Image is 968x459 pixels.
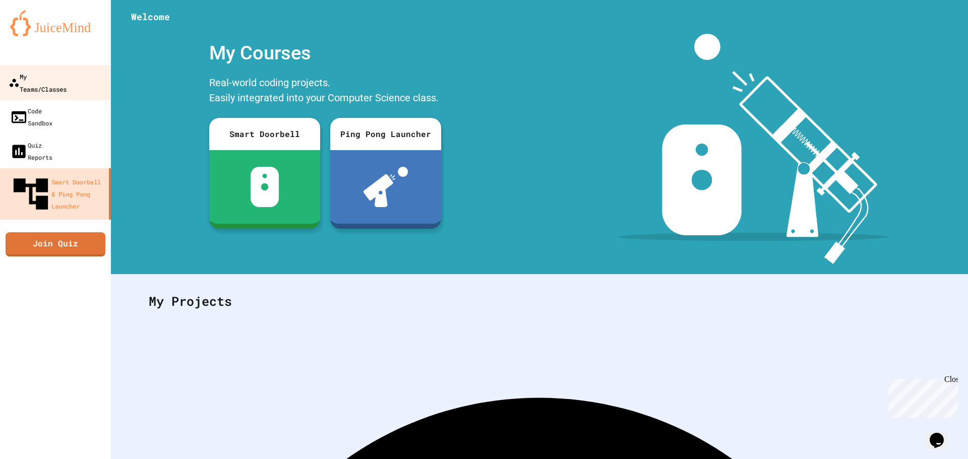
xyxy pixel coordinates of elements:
[884,375,958,418] iframe: chat widget
[4,4,70,64] div: Chat with us now!Close
[926,419,958,449] iframe: chat widget
[10,10,101,36] img: logo-orange.svg
[330,118,441,150] div: Ping Pong Launcher
[204,73,446,110] div: Real-world coding projects. Easily integrated into your Computer Science class.
[251,167,279,207] img: sdb-white.svg
[364,167,408,207] img: ppl-with-ball.png
[6,232,105,256] a: Join Quiz
[139,282,940,321] div: My Projects
[9,70,67,95] div: My Teams/Classes
[10,139,52,163] div: Quiz Reports
[10,173,105,215] div: Smart Doorbell & Ping Pong Launcher
[10,105,52,129] div: Code Sandbox
[619,34,889,264] img: banner-image-my-projects.png
[209,118,320,150] div: Smart Doorbell
[204,34,446,73] div: My Courses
